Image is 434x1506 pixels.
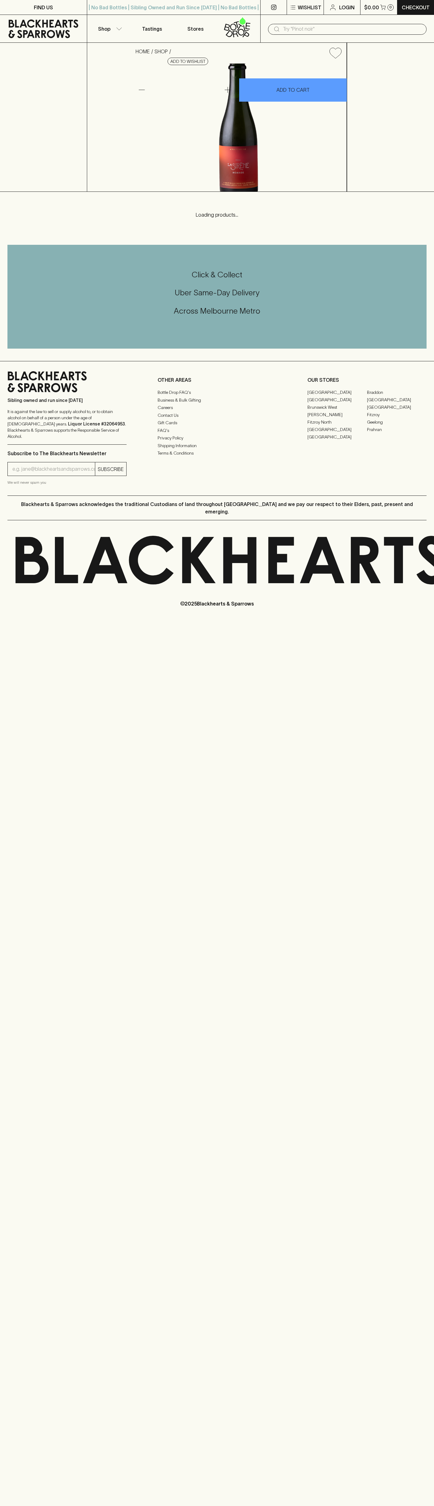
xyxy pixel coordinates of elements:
[307,418,367,426] a: Fitzroy North
[7,408,127,439] p: It is against the law to sell or supply alcohol to, or to obtain alcohol on behalf of a person un...
[307,403,367,411] a: Brunswick West
[7,288,427,298] h5: Uber Same-Day Delivery
[131,64,347,192] img: 40755.png
[307,411,367,418] a: [PERSON_NAME]
[158,442,277,449] a: Shipping Information
[276,86,310,94] p: ADD TO CART
[95,462,126,476] button: SUBSCRIBE
[130,15,174,42] a: Tastings
[6,211,428,218] p: Loading products...
[307,396,367,403] a: [GEOGRAPHIC_DATA]
[367,426,427,433] a: Prahran
[34,4,53,11] p: FIND US
[158,427,277,434] a: FAQ's
[327,45,344,61] button: Add to wishlist
[307,389,367,396] a: [GEOGRAPHIC_DATA]
[158,450,277,457] a: Terms & Conditions
[12,464,95,474] input: e.g. jane@blackheartsandsparrows.com.au
[68,421,125,426] strong: Liquor License #32064953
[174,15,217,42] a: Stores
[7,270,427,280] h5: Click & Collect
[389,6,392,9] p: 0
[158,376,277,384] p: OTHER AREAS
[298,4,321,11] p: Wishlist
[7,245,427,349] div: Call to action block
[98,465,124,473] p: SUBSCRIBE
[239,78,347,102] button: ADD TO CART
[7,479,127,486] p: We will never spam you
[364,4,379,11] p: $0.00
[98,25,110,33] p: Shop
[367,418,427,426] a: Geelong
[142,25,162,33] p: Tastings
[158,404,277,412] a: Careers
[158,419,277,427] a: Gift Cards
[187,25,204,33] p: Stores
[158,389,277,396] a: Bottle Drop FAQ's
[367,411,427,418] a: Fitzroy
[339,4,355,11] p: Login
[7,306,427,316] h5: Across Melbourne Metro
[136,49,150,54] a: HOME
[7,397,127,403] p: Sibling owned and run since [DATE]
[7,450,127,457] p: Subscribe to The Blackhearts Newsletter
[154,49,168,54] a: SHOP
[307,426,367,433] a: [GEOGRAPHIC_DATA]
[87,15,131,42] button: Shop
[283,24,422,34] input: Try "Pinot noir"
[12,500,422,515] p: Blackhearts & Sparrows acknowledges the traditional Custodians of land throughout [GEOGRAPHIC_DAT...
[158,412,277,419] a: Contact Us
[367,403,427,411] a: [GEOGRAPHIC_DATA]
[158,434,277,442] a: Privacy Policy
[158,396,277,404] a: Business & Bulk Gifting
[402,4,430,11] p: Checkout
[168,58,208,65] button: Add to wishlist
[307,376,427,384] p: OUR STORES
[307,433,367,441] a: [GEOGRAPHIC_DATA]
[367,389,427,396] a: Braddon
[367,396,427,403] a: [GEOGRAPHIC_DATA]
